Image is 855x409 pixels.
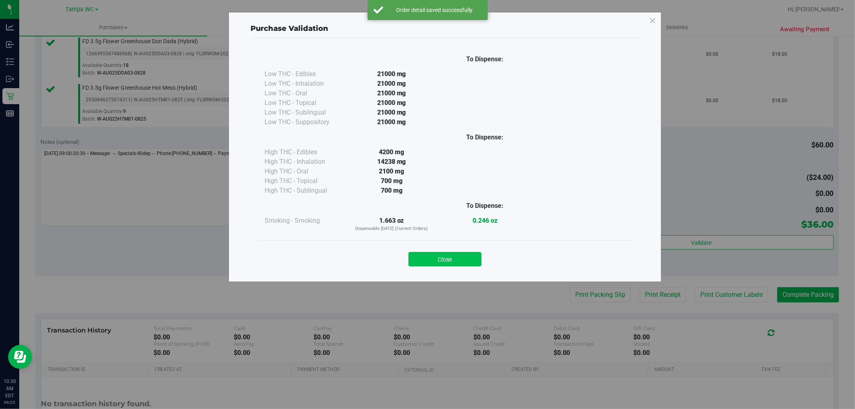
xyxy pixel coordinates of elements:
[251,24,328,33] span: Purchase Validation
[265,176,345,186] div: High THC - Topical
[345,98,438,108] div: 21000 mg
[265,69,345,79] div: Low THC - Edibles
[345,79,438,89] div: 21000 mg
[345,167,438,176] div: 2100 mg
[265,117,345,127] div: Low THC - Suppository
[438,54,532,64] div: To Dispense:
[345,176,438,186] div: 700 mg
[265,186,345,195] div: High THC - Sublingual
[265,147,345,157] div: High THC - Edibles
[473,217,497,224] strong: 0.246 oz
[265,79,345,89] div: Low THC - Inhalation
[265,157,345,167] div: High THC - Inhalation
[438,201,532,211] div: To Dispense:
[265,108,345,117] div: Low THC - Sublingual
[345,226,438,232] p: Dispensable [DATE] (Current Orders)
[265,98,345,108] div: Low THC - Topical
[265,167,345,176] div: High THC - Oral
[345,69,438,79] div: 21000 mg
[345,117,438,127] div: 21000 mg
[408,252,481,266] button: Close
[345,216,438,232] div: 1.663 oz
[345,157,438,167] div: 14238 mg
[345,89,438,98] div: 21000 mg
[345,147,438,157] div: 4200 mg
[345,186,438,195] div: 700 mg
[265,89,345,98] div: Low THC - Oral
[345,108,438,117] div: 21000 mg
[388,6,482,14] div: Order detail saved successfully
[438,133,532,142] div: To Dispense:
[8,345,32,369] iframe: Resource center
[265,216,345,226] div: Smoking - Smoking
